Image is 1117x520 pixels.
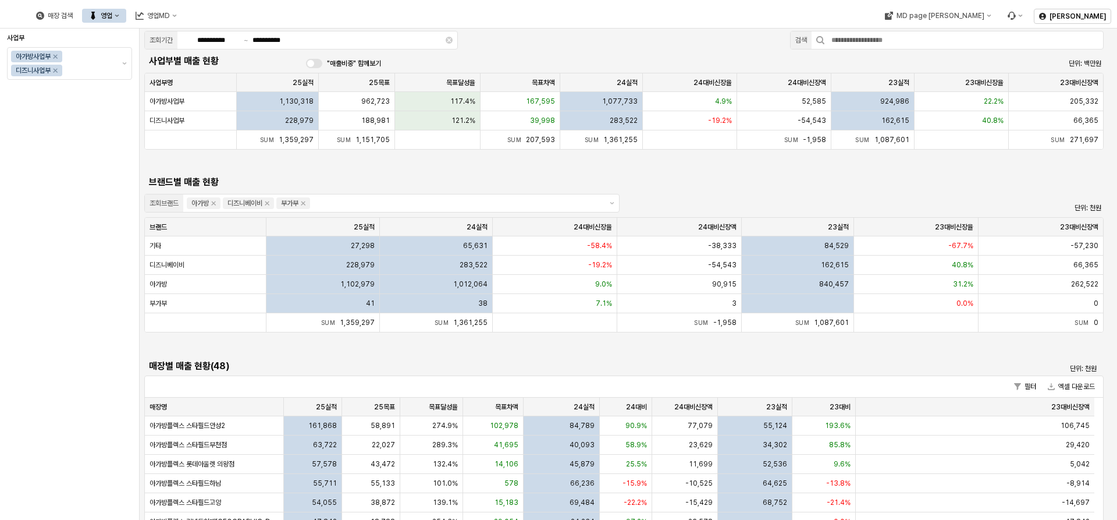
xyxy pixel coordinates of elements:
main: App Frame [140,29,1117,520]
div: Remove 아가방사업부 [53,54,58,59]
span: 274.9% [432,421,458,430]
span: -15.9% [622,479,647,488]
span: 161,868 [308,421,337,430]
span: 1,087,601 [814,319,849,327]
span: 924,986 [880,97,909,106]
span: 브랜드 [150,222,167,232]
span: 66,365 [1073,260,1098,270]
button: 엑셀 다운로드 [1043,380,1100,394]
span: 52,536 [763,459,787,469]
span: 9.0% [595,280,612,289]
span: 63,722 [313,440,337,450]
button: 영업MD [129,9,184,23]
span: -8,914 [1066,479,1090,488]
div: 아가방 [191,197,209,209]
span: 121.2% [451,116,475,125]
p: [PERSON_NAME] [1050,12,1106,21]
span: 0.0% [956,299,973,308]
span: 167,595 [526,97,555,106]
span: Sum [435,319,454,326]
span: 962,723 [361,97,390,106]
span: 66,365 [1073,116,1098,125]
span: 25실적 [354,222,375,232]
span: 목표달성율 [429,402,458,412]
span: 84,789 [570,421,595,430]
span: 38 [478,299,488,308]
span: 106,745 [1061,421,1090,430]
span: 1,012,064 [453,280,488,289]
span: Sum [585,136,604,143]
span: 24실적 [467,222,488,232]
span: 139.1% [433,498,458,507]
span: -38,333 [708,241,737,250]
span: 40,093 [570,440,595,450]
span: -1,958 [803,136,826,144]
span: 132.4% [433,459,458,469]
span: 23실적 [828,222,849,232]
span: 24대비신장액 [698,222,737,232]
p: 단위: 백만원 [873,58,1101,69]
span: 68,752 [763,498,787,507]
span: 3 [732,299,737,308]
span: Sum [784,136,803,143]
span: 25실적 [316,402,337,412]
span: 85.8% [829,440,851,450]
div: Remove 부가부 [301,201,305,206]
span: 31.2% [953,280,973,289]
span: 아가방플렉스 스타필드부천점 [150,440,227,450]
div: 조회브랜드 [150,197,179,209]
span: -54,543 [708,260,737,270]
span: 188,981 [361,116,390,125]
span: 0 [1094,319,1098,327]
button: 제안 사항 표시 [605,194,619,212]
span: 24대비신장액 [674,402,713,412]
span: 102,978 [490,421,518,430]
span: 228,979 [346,260,375,270]
button: Clear [446,37,453,44]
div: MD page [PERSON_NAME] [896,12,984,20]
span: 57,578 [312,459,337,469]
p: 단위: 천원 [873,203,1101,213]
div: 영업 [82,9,126,23]
span: 162,615 [821,260,849,270]
span: 아가방사업부 [150,97,184,106]
span: 55,711 [313,479,337,488]
span: 아가방플렉스 스타필드안성2 [150,421,225,430]
span: 9.6% [834,459,851,469]
span: 207,593 [526,136,555,144]
span: 아가방플렉스 스타필드하남 [150,479,221,488]
span: 22.2% [984,97,1004,106]
button: [PERSON_NAME] [1034,9,1111,24]
span: 29,420 [1066,440,1090,450]
span: Sum [1051,136,1070,143]
span: 23대비신장율 [965,78,1004,87]
span: 77,079 [688,421,713,430]
span: 목표달성율 [446,78,475,87]
span: 디즈니사업부 [150,116,184,125]
span: 262,522 [1071,280,1098,289]
span: 아가방플렉스 롯데아울렛 의왕점 [150,459,234,469]
span: -10,525 [685,479,713,488]
div: Remove 디즈니사업부 [53,68,58,73]
span: Sum [694,319,713,326]
h5: 사업부별 매출 현황 [149,55,292,67]
div: Menu item 6 [1000,9,1029,23]
span: 24실적 [574,402,595,412]
span: 25목표 [369,78,390,87]
span: 65,631 [463,241,488,250]
span: 90,915 [712,280,737,289]
span: 27,298 [351,241,375,250]
span: 23대비신장율 [935,222,973,232]
span: 아가방플렉스 스타필드고양 [150,498,221,507]
span: 1,359,297 [340,319,375,327]
span: 117.4% [450,97,475,106]
span: 1,130,318 [279,97,314,106]
span: -22.2% [624,498,647,507]
span: 24대비신장율 [574,222,612,232]
span: 23실적 [888,78,909,87]
span: 271,697 [1070,136,1098,144]
span: 11,699 [689,459,713,469]
span: -54,543 [798,116,826,125]
span: 55,133 [371,479,395,488]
